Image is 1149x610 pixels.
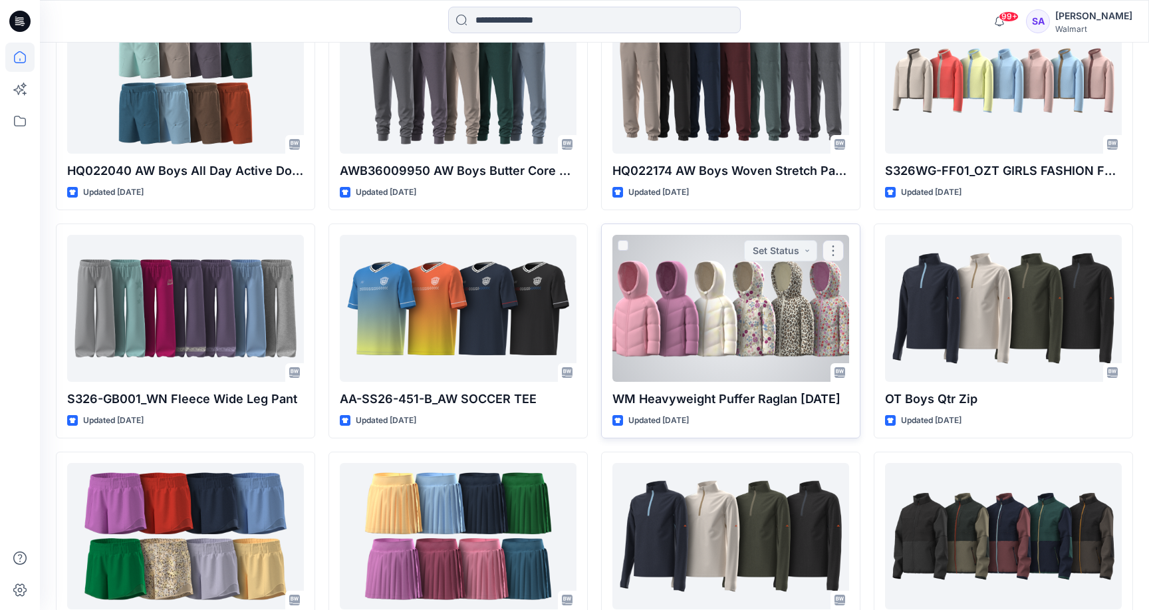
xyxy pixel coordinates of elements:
p: AWB36009950 AW Boys Butter Core Knit Jogger (LY S4 Carryover-ASTM spec) [340,162,576,180]
a: AW PLEATED SKORT [340,463,576,609]
p: Updated [DATE] [901,186,961,200]
div: [PERSON_NAME] [1055,8,1132,24]
p: Updated [DATE] [83,186,144,200]
a: OT Boys Mix Media Fleece Jkt (non ASTM) [885,463,1122,609]
a: HQ022040 AW Boys All Day Active Double Knit Short (S1 Carryover) [67,7,304,154]
p: HQ022040 AW Boys All Day Active Double Knit Short (S1 Carryover) [67,162,304,180]
div: Walmart [1055,24,1132,34]
a: OT Boys Qtr Zip [612,463,849,609]
p: WM Heavyweight Puffer Raglan [DATE] [612,390,849,408]
p: Updated [DATE] [628,186,689,200]
span: 99+ [999,11,1019,22]
p: AA-SS26-451-B_AW SOCCER TEE [340,390,576,408]
p: S326WG-FF01_OZT GIRLS FASHION FLEECE [885,162,1122,180]
p: Updated [DATE] [356,414,416,428]
p: Updated [DATE] [356,186,416,200]
p: Updated [DATE] [901,414,961,428]
a: OT Boys Qtr Zip [885,235,1122,381]
p: S326-GB001_WN Fleece Wide Leg Pant [67,390,304,408]
a: AWB36009950 AW Boys Butter Core Knit Jogger (LY S4 Carryover-ASTM spec) [340,7,576,154]
p: Updated [DATE] [628,414,689,428]
p: HQ022174 AW Boys Woven Stretch Pant (S1 Carryover) [612,162,849,180]
div: SA [1026,9,1050,33]
a: S326WG-FF01_OZT GIRLS FASHION FLEECE [885,7,1122,154]
a: S326-GB001_WN Fleece Wide Leg Pant [67,235,304,381]
a: WM Heavyweight Puffer Raglan 09.15.25 [612,235,849,381]
a: HQ022174 AW Boys Woven Stretch Pant (S1 Carryover) [612,7,849,154]
p: Updated [DATE] [83,414,144,428]
p: OT Boys Qtr Zip [885,390,1122,408]
a: AA-SS26-451-B_AW SOCCER TEE [340,235,576,381]
a: 022125 RUN SHORT [67,463,304,609]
